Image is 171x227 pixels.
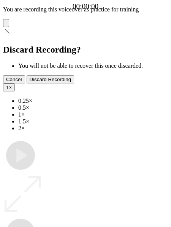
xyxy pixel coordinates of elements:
button: Discard Recording [27,75,74,83]
p: You are recording this voiceover as practice for training [3,6,168,13]
li: 0.25× [18,98,168,104]
button: 1× [3,83,15,91]
h2: Discard Recording? [3,45,168,55]
li: You will not be able to recover this once discarded. [18,62,168,69]
li: 0.5× [18,104,168,111]
span: 1 [6,85,9,90]
li: 1× [18,111,168,118]
a: 00:00:00 [73,2,98,11]
li: 1.5× [18,118,168,125]
li: 2× [18,125,168,132]
button: Cancel [3,75,25,83]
